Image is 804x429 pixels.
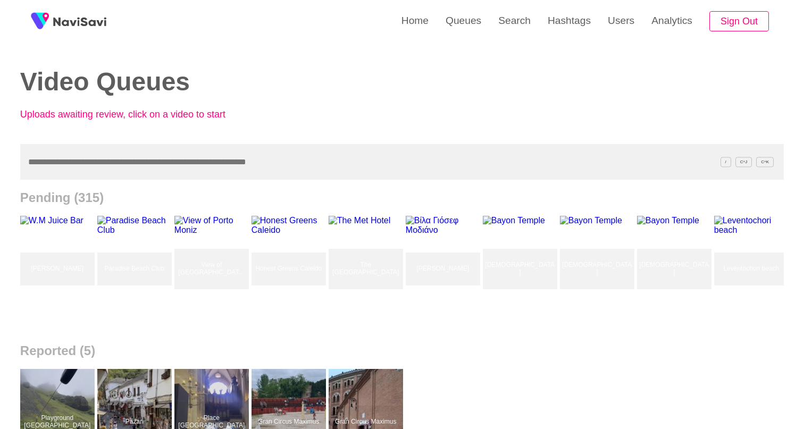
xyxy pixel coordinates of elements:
[20,190,784,205] h2: Pending (315)
[709,11,769,32] button: Sign Out
[483,216,560,322] a: [DEMOGRAPHIC_DATA]Bayon Temple
[714,216,791,322] a: Leventochori beachLeventochori beach
[20,343,784,358] h2: Reported (5)
[20,109,254,120] p: Uploads awaiting review, click on a video to start
[97,216,174,322] a: Paradise Beach ClubParadise Beach Club
[20,216,97,322] a: [PERSON_NAME]W.M Juice Bar
[406,216,483,322] a: [PERSON_NAME]Βίλα Γιόσεφ Μοδιάνο
[756,157,774,167] span: C^K
[174,216,252,322] a: View of [GEOGRAPHIC_DATA][PERSON_NAME]View of Porto Moniz
[252,216,329,322] a: Honest Greens CaleidoHonest Greens Caleido
[27,8,53,35] img: fireSpot
[721,157,731,167] span: /
[560,216,637,322] a: [DEMOGRAPHIC_DATA]Bayon Temple
[637,216,714,322] a: [DEMOGRAPHIC_DATA]Bayon Temple
[735,157,752,167] span: C^J
[20,68,386,96] h2: Video Queues
[329,216,406,322] a: The [GEOGRAPHIC_DATA]The Met Hotel
[53,16,106,27] img: fireSpot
